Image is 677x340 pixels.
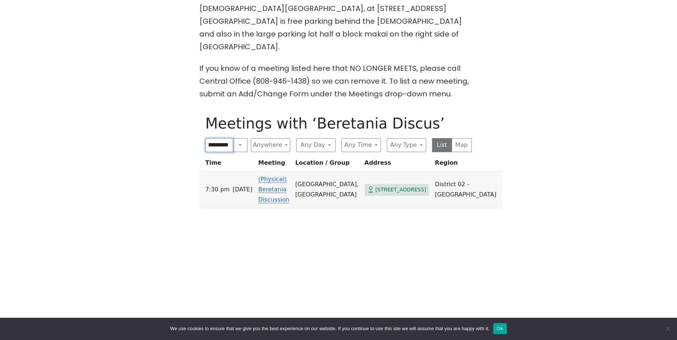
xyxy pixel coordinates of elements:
button: Ok [493,323,507,334]
h1: Meetings with ‘Beretania Discus’ [206,115,472,133]
span: [DATE] [233,185,252,195]
th: Location / Group [292,158,361,172]
span: No [664,325,672,332]
th: Region [432,158,503,172]
th: Meeting [255,158,292,172]
p: If you know of a meeting listed here that NO LONGER MEETS, please call Central Office (808-946-14... [200,62,478,100]
button: Any Type [387,138,426,152]
button: Anywhere [251,138,290,152]
span: 7:30 PM [206,185,230,195]
a: (Physical) Beretania Discussion [258,176,289,203]
span: [STREET_ADDRESS] [376,186,426,195]
td: District 02 - [GEOGRAPHIC_DATA] [432,172,503,209]
button: Any Day [296,138,336,152]
th: Time [200,158,256,172]
button: Any Time [342,138,381,152]
td: [GEOGRAPHIC_DATA], [GEOGRAPHIC_DATA] [292,172,361,209]
span: We use cookies to ensure that we give you the best experience on our website. If you continue to ... [170,325,489,332]
button: Map [452,138,472,152]
button: List [432,138,452,152]
th: Address [362,158,432,172]
button: Search [233,138,248,152]
input: Search [206,138,234,152]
